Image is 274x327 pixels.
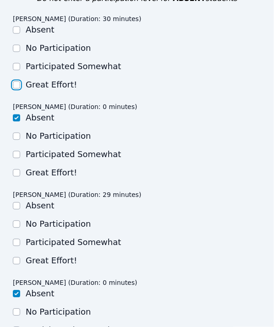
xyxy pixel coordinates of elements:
[26,289,55,298] label: Absent
[26,113,55,122] label: Absent
[26,201,55,210] label: Absent
[13,277,137,288] legend: [PERSON_NAME] (Duration: 0 minutes)
[26,131,91,141] label: No Participation
[26,25,55,34] label: Absent
[26,61,121,71] label: Participated Somewhat
[26,307,91,316] label: No Participation
[13,13,142,24] legend: [PERSON_NAME] (Duration: 30 minutes)
[26,168,77,177] label: Great Effort!
[26,219,91,229] label: No Participation
[26,149,121,159] label: Participated Somewhat
[13,101,137,112] legend: [PERSON_NAME] (Duration: 0 minutes)
[26,256,77,265] label: Great Effort!
[26,80,77,89] label: Great Effort!
[26,237,121,247] label: Participated Somewhat
[13,189,142,200] legend: [PERSON_NAME] (Duration: 29 minutes)
[26,43,91,53] label: No Participation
